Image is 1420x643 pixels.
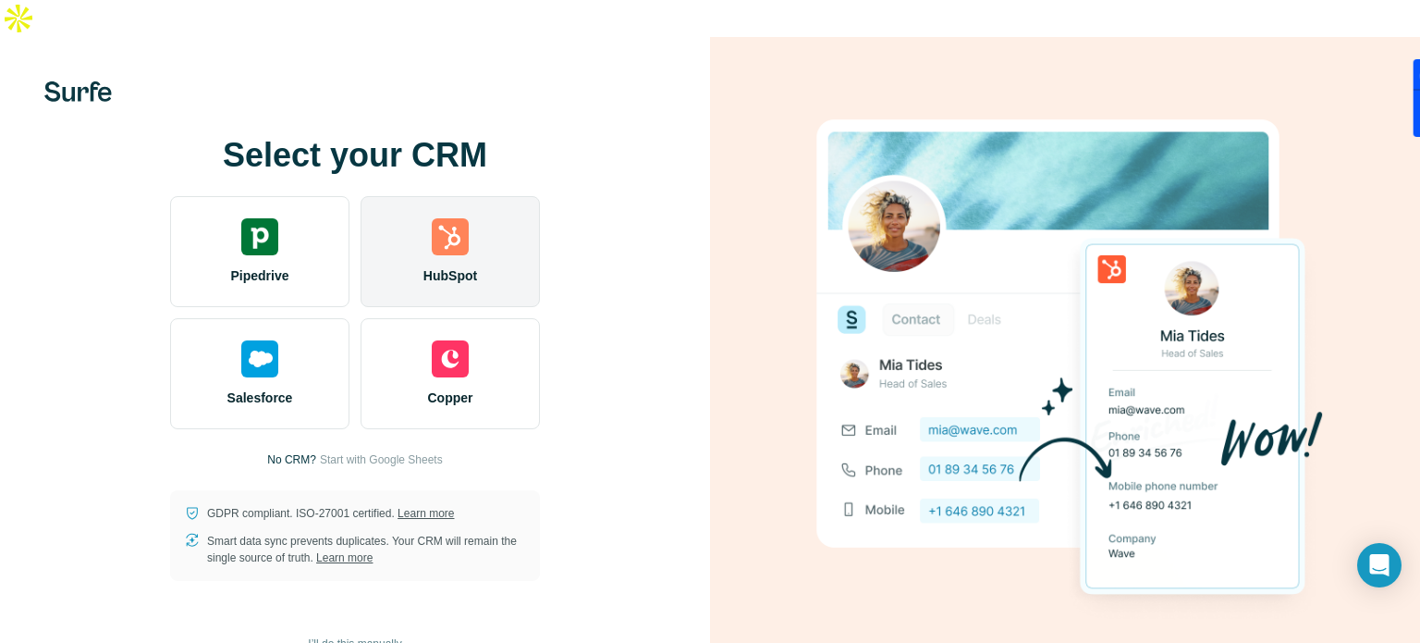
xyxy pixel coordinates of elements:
h1: Select your CRM [170,137,540,174]
span: Pipedrive [230,266,288,285]
img: hubspot's logo [432,218,469,255]
span: Copper [428,389,473,407]
img: HUBSPOT image [806,91,1324,627]
a: Learn more [398,507,454,520]
p: GDPR compliant. ISO-27001 certified. [207,505,454,522]
span: Salesforce [227,389,293,407]
p: Smart data sync prevents duplicates. Your CRM will remain the single source of truth. [207,533,525,566]
button: Start with Google Sheets [320,451,443,468]
img: copper's logo [432,340,469,377]
img: salesforce's logo [241,340,278,377]
p: No CRM? [267,451,316,468]
div: Open Intercom Messenger [1357,543,1402,587]
img: Surfe's logo [44,81,112,102]
span: HubSpot [423,266,477,285]
a: Learn more [316,551,373,564]
img: pipedrive's logo [241,218,278,255]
